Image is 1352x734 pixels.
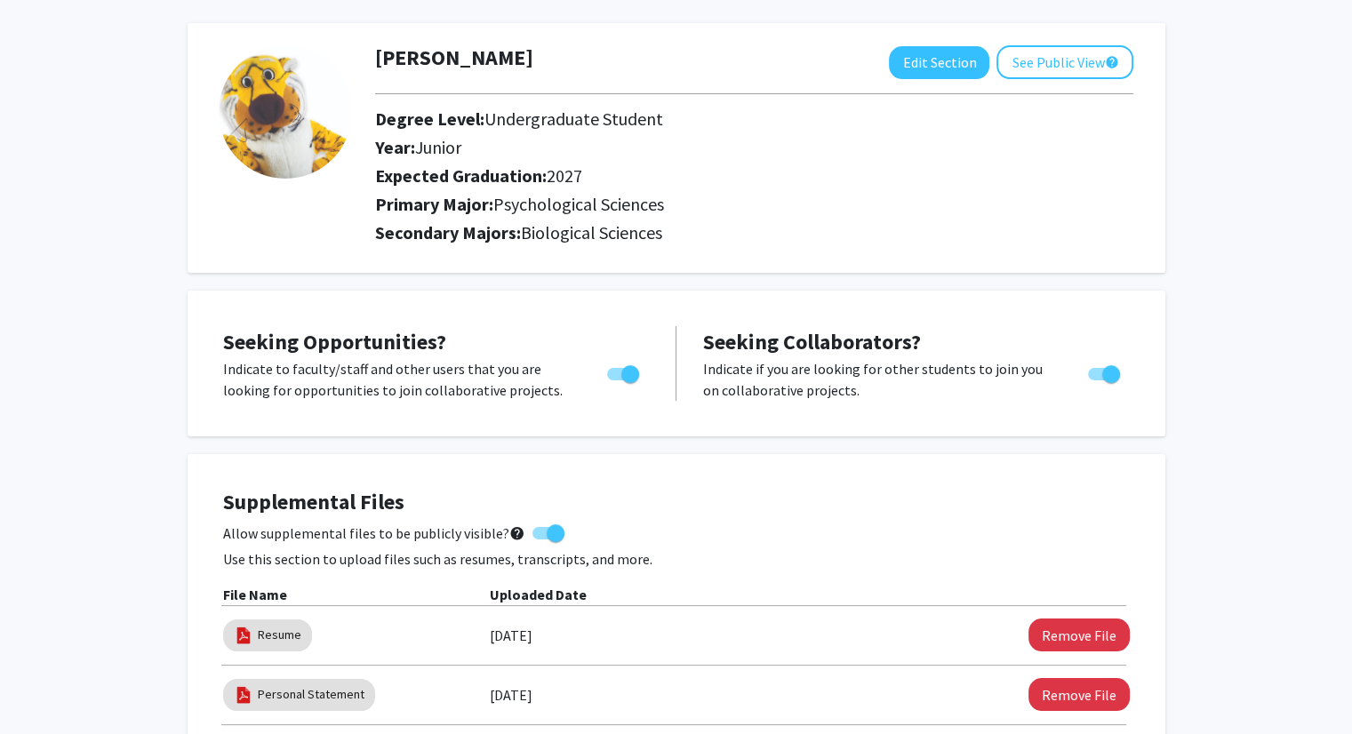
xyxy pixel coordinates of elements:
[375,45,533,71] h1: [PERSON_NAME]
[415,136,461,158] span: Junior
[223,328,446,355] span: Seeking Opportunities?
[13,654,76,721] iframe: Chat
[1028,618,1130,651] button: Remove Resume File
[375,222,1133,243] h2: Secondary Majors:
[234,626,253,645] img: pdf_icon.png
[703,328,921,355] span: Seeking Collaborators?
[375,165,1010,187] h2: Expected Graduation:
[1104,52,1118,73] mat-icon: help
[703,358,1054,401] p: Indicate if you are looking for other students to join you on collaborative projects.
[490,586,587,603] b: Uploaded Date
[493,193,664,215] span: Psychological Sciences
[1028,678,1130,711] button: Remove Personal Statement File
[219,45,352,179] img: Profile Picture
[223,490,1130,515] h4: Supplemental Files
[223,586,287,603] b: File Name
[223,523,525,544] span: Allow supplemental files to be publicly visible?
[996,45,1133,79] button: See Public View
[1081,358,1130,385] div: Toggle
[234,685,253,705] img: pdf_icon.png
[223,548,1130,570] p: Use this section to upload files such as resumes, transcripts, and more.
[258,626,301,644] a: Resume
[375,194,1133,215] h2: Primary Major:
[490,680,532,710] label: [DATE]
[547,164,582,187] span: 2027
[223,358,573,401] p: Indicate to faculty/staff and other users that you are looking for opportunities to join collabor...
[521,221,662,243] span: Biological Sciences
[490,620,532,650] label: [DATE]
[375,137,1010,158] h2: Year:
[375,108,1010,130] h2: Degree Level:
[600,358,649,385] div: Toggle
[509,523,525,544] mat-icon: help
[889,46,989,79] button: Edit Section
[258,685,364,704] a: Personal Statement
[484,108,663,130] span: Undergraduate Student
